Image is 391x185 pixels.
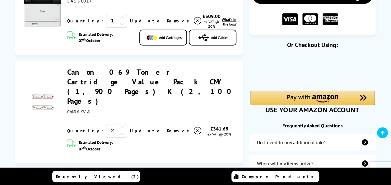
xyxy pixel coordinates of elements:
span: Remove [167,18,192,24]
a: items-arrive [249,155,376,172]
span: Recently Viewed (2) [56,174,139,179]
a: Delete item from your basket [167,126,202,135]
sup: th [83,37,86,41]
img: MASTER CARD [302,13,318,26]
div: When will my items arrive? [257,160,314,167]
a: additional-ink [249,134,376,151]
span: Add Cartridges [159,35,182,40]
img: American Express [323,13,338,26]
span: Add Cables [211,35,228,40]
img: VISA [282,13,298,26]
span: Remove [167,128,192,134]
a: Delete item from your basket [167,16,202,26]
sup: th [83,145,86,149]
span: CAN069VAL [67,109,92,115]
div: £309.00 [202,13,221,19]
span: ex VAT @ 20% [204,19,219,29]
span: Estimated Delivery: 07 October [79,32,133,43]
img: Canon 069 Toner Cartridge Value Pack CMY (1,900 Pages) K (2,100 Pages) [32,91,54,113]
span: Quantity: [67,18,104,24]
span: Compare Products [242,174,317,179]
a: Update [130,128,162,134]
a: Recently Viewed (2) [52,171,140,182]
div: £341.68 [202,126,236,132]
div: Do I need to buy additional ink? [257,139,325,145]
span: Estimated Delivery: 07 October [79,140,133,151]
div: Frequently Asked Questions [249,122,376,129]
span: Quantity: [67,128,104,134]
a: Update [130,18,162,24]
img: Add Cartridges [147,35,157,40]
div: Or Checkout Using: [249,41,376,49]
a: Canon 069 Toner Cartridge Value Pack CMY (1,900 Pages) K (2,100 Pages) [67,67,236,106]
div: Amazon Pay - Use your Amazon account [250,91,375,112]
a: lnk_inthebox [221,17,236,26]
span: ex VAT @ 20% [207,132,231,136]
span: What's in the box? [222,17,236,26]
iframe: PayPal [250,59,375,80]
a: Compare Products [231,171,319,182]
